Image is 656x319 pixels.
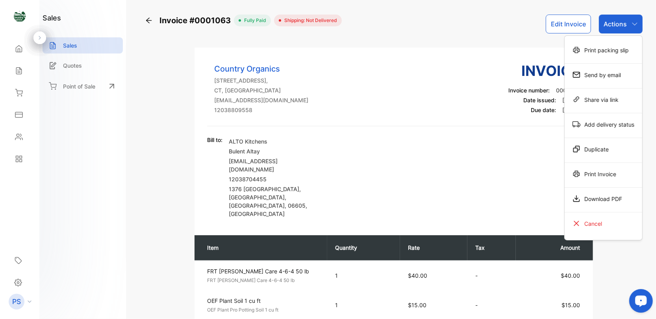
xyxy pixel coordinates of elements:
p: PS [12,297,21,307]
p: 1 [335,301,392,309]
div: Cancel [565,216,642,231]
p: - [475,301,508,309]
button: Actions [599,15,643,33]
button: Edit Invoice [546,15,591,33]
p: 12038809558 [214,106,308,114]
div: Duplicate [565,141,642,157]
span: Invoice number: [509,87,550,94]
span: , 06605 [285,202,306,209]
span: Date issued: [524,97,556,103]
p: CT, [GEOGRAPHIC_DATA] [214,86,308,94]
span: $40.00 [408,272,427,279]
p: Point of Sale [63,82,95,90]
span: fully paid [241,17,266,24]
p: Rate [408,243,460,252]
p: Item [207,243,319,252]
span: $15.00 [408,302,426,308]
h1: sales [43,13,61,23]
p: Sales [63,41,77,50]
p: OEF Plant Soil 1 cu ft [207,297,321,305]
p: Actions [604,19,627,29]
iframe: LiveChat chat widget [623,286,656,319]
a: Point of Sale [43,77,123,95]
span: 0001063 [556,87,580,94]
p: - [475,271,508,280]
p: 12038704455 [229,175,319,183]
p: FRT [PERSON_NAME] Care 4-6-4 50 lb [207,277,321,284]
div: Print Invoice [565,166,642,182]
p: 1 [335,271,392,280]
div: Share via link [565,92,642,107]
p: Amount [524,243,580,252]
p: [STREET_ADDRESS], [214,76,308,85]
div: Add delivery status [565,116,642,132]
img: logo [14,10,26,22]
span: $15.00 [562,302,580,308]
p: [EMAIL_ADDRESS][DOMAIN_NAME] [214,96,308,104]
p: OEF Plant Pro Potting Soil 1 cu ft [207,306,321,313]
p: Quantity [335,243,392,252]
p: Quotes [63,61,82,70]
div: Download PDF [565,191,642,207]
span: Shipping: Not Delivered [281,17,337,24]
span: $40.00 [561,272,580,279]
div: Print packing slip [565,42,642,58]
div: Send by email [565,67,642,83]
a: Sales [43,37,123,53]
p: Country Organics [214,63,308,75]
span: 1376 [GEOGRAPHIC_DATA] [229,186,299,192]
p: Tax [475,243,508,252]
p: [EMAIL_ADDRESS][DOMAIN_NAME] [229,157,319,173]
p: ALTO Kitchens [229,137,319,146]
a: Quotes [43,57,123,74]
p: FRT [PERSON_NAME] Care 4-6-4 50 lb [207,267,321,275]
span: Due date: [531,107,556,113]
p: Bulent Altay [229,147,319,155]
h3: Invoice [509,60,580,81]
span: [DATE] [563,107,580,113]
span: [DATE] [563,97,580,103]
p: Bill to: [207,136,222,144]
span: Invoice #0001063 [159,15,234,26]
